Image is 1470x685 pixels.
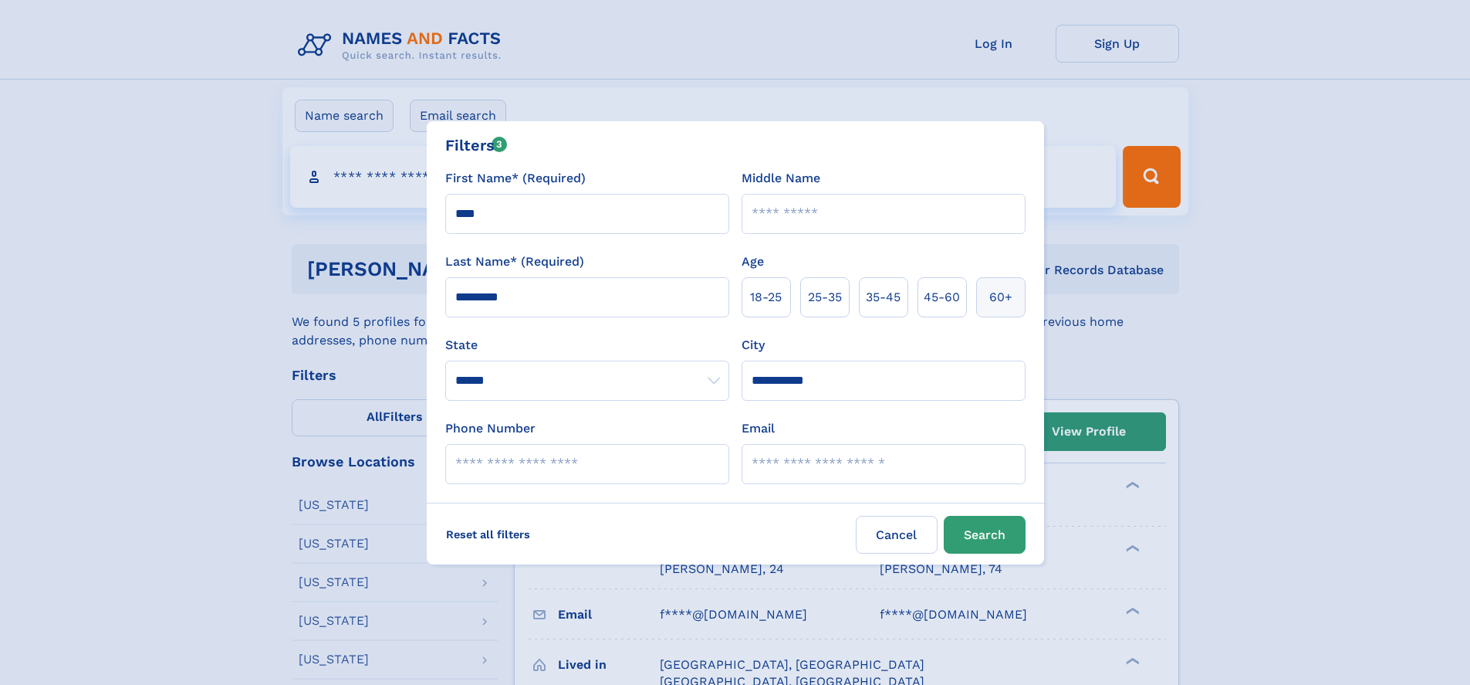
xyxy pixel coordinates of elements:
[924,288,960,307] span: 45‑60
[742,336,765,354] label: City
[445,169,586,188] label: First Name* (Required)
[808,288,842,307] span: 25‑35
[445,253,584,271] label: Last Name* (Required)
[742,169,820,188] label: Middle Name
[445,134,508,157] div: Filters
[989,288,1012,307] span: 60+
[742,419,775,438] label: Email
[436,516,540,553] label: Reset all filters
[445,336,729,354] label: State
[866,288,901,307] span: 35‑45
[856,516,938,554] label: Cancel
[944,516,1026,554] button: Search
[750,288,782,307] span: 18‑25
[742,253,764,271] label: Age
[445,419,536,438] label: Phone Number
